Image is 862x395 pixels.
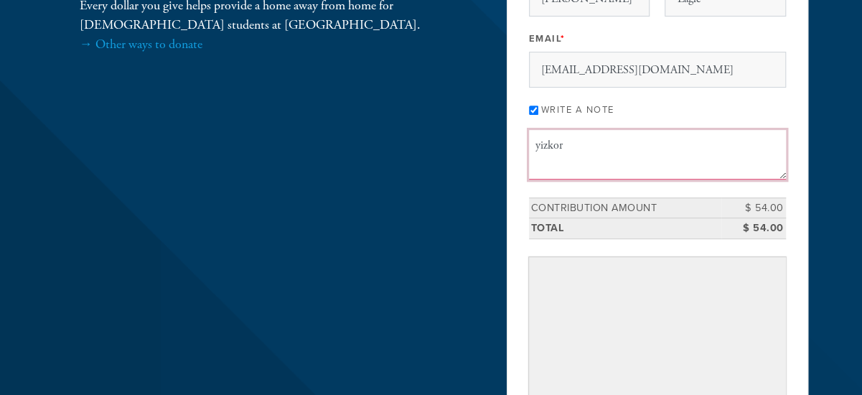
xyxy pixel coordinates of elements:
a: → Other ways to donate [80,36,202,52]
td: Contribution Amount [529,197,721,218]
label: Email [529,32,566,45]
span: This field is required. [561,33,566,45]
td: $ 54.00 [721,197,786,218]
td: Total [529,218,721,239]
td: $ 54.00 [721,218,786,239]
label: Write a note [541,104,614,116]
iframe: Secure payment input frame [532,260,783,394]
